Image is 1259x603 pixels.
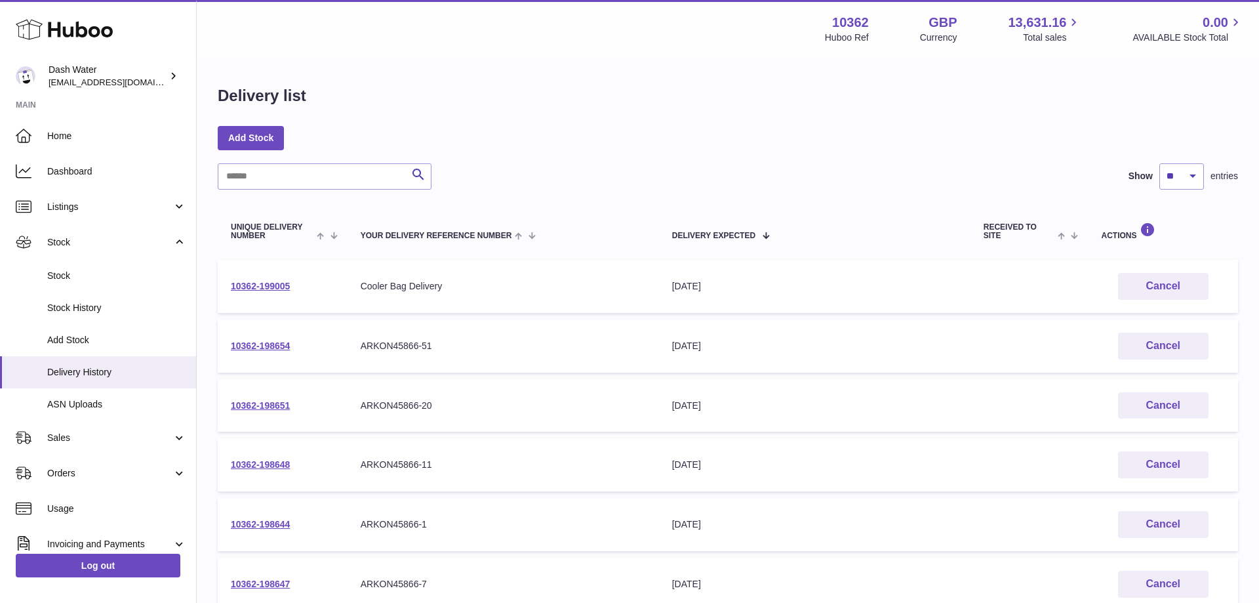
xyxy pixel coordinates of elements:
span: Dashboard [47,165,186,178]
div: Currency [920,31,957,44]
a: 13,631.16 Total sales [1008,14,1081,44]
span: entries [1210,170,1238,182]
div: ARKON45866-20 [361,400,646,412]
span: ASN Uploads [47,398,186,411]
div: [DATE] [672,518,957,531]
span: 0.00 [1203,14,1228,31]
span: Usage [47,503,186,515]
div: [DATE] [672,340,957,352]
div: ARKON45866-1 [361,518,646,531]
span: Delivery Expected [672,232,755,240]
span: Your Delivery Reference Number [361,232,512,240]
span: 13,631.16 [1008,14,1066,31]
span: Total sales [1023,31,1081,44]
span: Home [47,130,186,142]
span: Stock [47,270,186,282]
span: Stock History [47,302,186,314]
span: Sales [47,432,172,444]
a: 0.00 AVAILABLE Stock Total [1132,14,1243,44]
img: orders@dash-water.com [16,66,35,86]
button: Cancel [1118,392,1209,419]
strong: 10362 [832,14,869,31]
h1: Delivery list [218,85,306,106]
span: Unique Delivery Number [231,223,313,240]
button: Cancel [1118,451,1209,478]
button: Cancel [1118,273,1209,300]
span: Add Stock [47,334,186,346]
a: 10362-198647 [231,579,290,589]
span: Stock [47,236,172,249]
span: Listings [47,201,172,213]
a: 10362-198651 [231,400,290,411]
button: Cancel [1118,571,1209,598]
div: [DATE] [672,280,957,293]
div: ARKON45866-51 [361,340,646,352]
span: Orders [47,467,172,480]
div: Dash Water [49,64,167,89]
a: 10362-198644 [231,519,290,530]
a: 10362-199005 [231,281,290,291]
div: [DATE] [672,578,957,591]
span: Delivery History [47,366,186,379]
a: 10362-198654 [231,341,290,351]
button: Cancel [1118,511,1209,538]
strong: GBP [929,14,957,31]
span: Received to Site [984,223,1054,240]
div: ARKON45866-7 [361,578,646,591]
div: [DATE] [672,459,957,471]
div: Huboo Ref [825,31,869,44]
span: AVAILABLE Stock Total [1132,31,1243,44]
button: Cancel [1118,333,1209,360]
span: Invoicing and Payments [47,538,172,551]
a: Log out [16,554,180,577]
div: ARKON45866-11 [361,459,646,471]
div: Cooler Bag Delivery [361,280,646,293]
label: Show [1129,170,1153,182]
div: [DATE] [672,400,957,412]
a: Add Stock [218,126,284,150]
span: [EMAIL_ADDRESS][DOMAIN_NAME] [49,77,193,87]
div: Actions [1101,222,1225,240]
a: 10362-198648 [231,459,290,470]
